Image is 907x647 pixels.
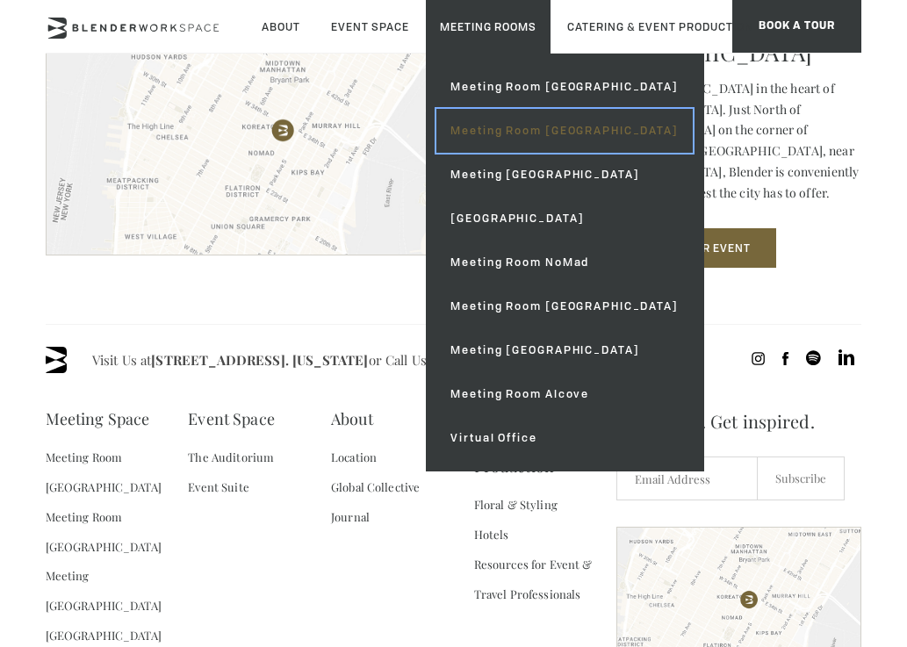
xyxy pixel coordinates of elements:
[331,442,377,472] a: Location
[46,502,189,562] a: Meeting Room [GEOGRAPHIC_DATA]
[436,241,692,284] a: Meeting Room NoMad
[436,372,692,416] a: Meeting Room Alcove
[436,284,692,328] a: Meeting Room [GEOGRAPHIC_DATA]
[436,109,692,153] a: Meeting Room [GEOGRAPHIC_DATA]
[474,490,558,520] a: Floral & Styling
[819,563,907,647] iframe: Chat Widget
[188,442,274,472] a: The Auditorium
[92,347,551,373] span: Visit Us at or Call Us
[46,395,150,442] a: Meeting Space
[616,395,861,448] span: Stay tuned. Get inspired.
[151,351,368,369] a: [STREET_ADDRESS]. [US_STATE]
[188,472,248,502] a: Event Suite
[436,197,692,241] a: [GEOGRAPHIC_DATA]
[436,153,692,197] a: Meeting [GEOGRAPHIC_DATA]
[436,328,692,372] a: Meeting [GEOGRAPHIC_DATA]
[436,65,692,109] a: Meeting Room [GEOGRAPHIC_DATA]
[46,9,494,255] img: blender-map.jpg
[474,520,509,550] a: Hotels
[46,442,189,502] a: Meeting Room [GEOGRAPHIC_DATA]
[757,456,845,500] input: Subscribe
[331,472,420,502] a: Global Collective
[331,502,370,532] a: Journal
[616,456,758,500] input: Email Address
[188,395,274,442] a: Event Space
[46,561,189,621] a: Meeting [GEOGRAPHIC_DATA]
[474,550,617,609] a: Resources for Event & Travel Professionals
[436,416,692,460] a: Virtual Office
[331,395,373,442] a: About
